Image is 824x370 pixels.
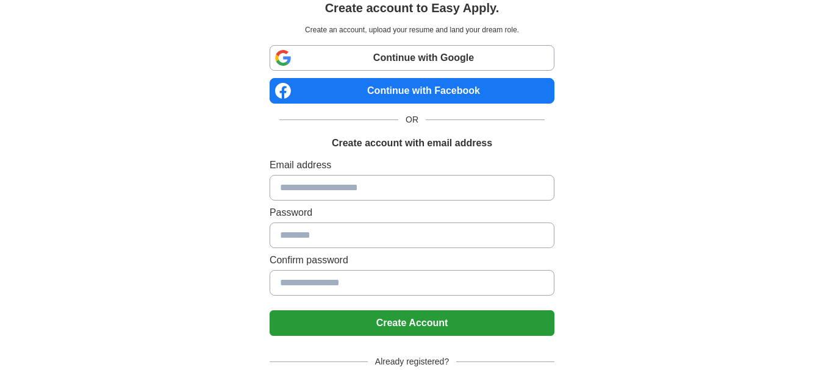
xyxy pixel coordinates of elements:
h1: Create account with email address [332,136,492,151]
label: Confirm password [270,253,554,268]
button: Create Account [270,310,554,336]
label: Email address [270,158,554,173]
a: Continue with Google [270,45,554,71]
label: Password [270,205,554,220]
a: Continue with Facebook [270,78,554,104]
span: Already registered? [368,355,456,368]
p: Create an account, upload your resume and land your dream role. [272,24,552,35]
span: OR [398,113,426,126]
